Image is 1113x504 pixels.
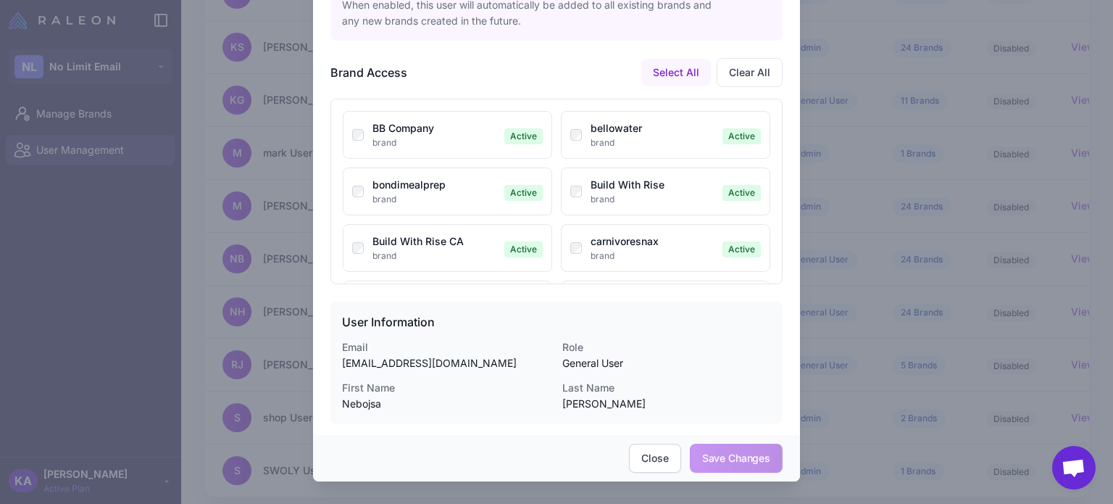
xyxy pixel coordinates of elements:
span: Active [722,128,761,144]
button: Save Changes [690,444,783,473]
div: Build With Rise [591,177,717,193]
span: Active [722,185,761,201]
div: brand [372,249,499,263]
div: brand [372,193,499,206]
div: Build With Rise CA [372,234,499,249]
dt: Last Name [562,380,771,396]
div: brand [372,136,499,149]
dd: [PERSON_NAME] [562,396,771,412]
span: Active [504,128,543,144]
button: Select All [641,59,711,86]
div: bondimealprep [372,177,499,193]
span: Active [722,241,761,257]
button: Clear All [717,58,783,87]
div: bellowater [591,120,717,136]
dd: Nebojsa [342,396,551,412]
dt: Email [342,339,551,355]
div: BB Company [372,120,499,136]
dd: [EMAIL_ADDRESS][DOMAIN_NAME] [342,355,551,371]
div: brand [591,136,717,149]
div: Open chat [1052,446,1096,489]
dt: Role [562,339,771,355]
div: brand [591,193,717,206]
div: brand [591,249,717,263]
div: carnivoresnax [591,234,717,249]
dt: First Name [342,380,551,396]
h4: User Information [342,313,771,331]
button: Close [629,444,680,473]
span: Active [504,241,543,257]
span: Active [504,185,543,201]
dd: General User [562,355,771,371]
h4: Brand Access [330,64,407,81]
